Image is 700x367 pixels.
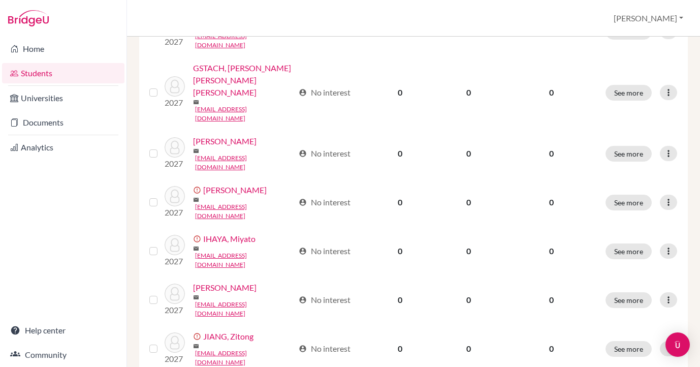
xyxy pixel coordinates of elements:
[193,99,199,105] span: mail
[8,10,49,26] img: Bridge-U
[609,9,688,28] button: [PERSON_NAME]
[203,233,256,245] a: IHAYA, Miyato
[195,300,294,318] a: [EMAIL_ADDRESS][DOMAIN_NAME]
[367,227,433,276] td: 0
[299,149,307,158] span: account_circle
[510,86,593,99] p: 0
[299,245,351,257] div: No interest
[195,154,294,172] a: [EMAIL_ADDRESS][DOMAIN_NAME]
[510,196,593,208] p: 0
[606,195,652,210] button: See more
[203,330,253,343] a: JIANG, Zitong
[433,56,503,129] td: 0
[193,282,257,294] a: [PERSON_NAME]
[433,227,503,276] td: 0
[510,147,593,160] p: 0
[195,349,294,367] a: [EMAIL_ADDRESS][DOMAIN_NAME]
[299,296,307,304] span: account_circle
[193,62,294,99] a: GSTACH, [PERSON_NAME] [PERSON_NAME] [PERSON_NAME]
[2,137,124,158] a: Analytics
[433,129,503,178] td: 0
[299,88,307,97] span: account_circle
[2,320,124,341] a: Help center
[299,343,351,355] div: No interest
[433,178,503,227] td: 0
[367,56,433,129] td: 0
[2,39,124,59] a: Home
[606,292,652,308] button: See more
[193,148,199,154] span: mail
[299,147,351,160] div: No interest
[433,276,503,324] td: 0
[165,332,185,353] img: JIANG, Zitong
[193,197,199,203] span: mail
[665,332,690,357] div: Open Intercom Messenger
[606,341,652,357] button: See more
[193,246,199,252] span: mail
[165,206,185,219] p: 2027
[195,251,294,269] a: [EMAIL_ADDRESS][DOMAIN_NAME]
[2,112,124,133] a: Documents
[195,202,294,221] a: [EMAIL_ADDRESS][DOMAIN_NAME]
[165,284,185,304] img: JAMNERKAR, Varnika Pushkar
[606,243,652,259] button: See more
[165,186,185,206] img: HU, Xiayu
[165,36,185,48] p: 2027
[2,63,124,83] a: Students
[203,184,267,196] a: [PERSON_NAME]
[510,343,593,355] p: 0
[195,32,294,50] a: [EMAIL_ADDRESS][DOMAIN_NAME]
[299,198,307,206] span: account_circle
[2,345,124,365] a: Community
[165,97,185,109] p: 2027
[165,158,185,170] p: 2027
[367,276,433,324] td: 0
[193,294,199,300] span: mail
[606,85,652,101] button: See more
[193,186,203,194] span: error_outline
[367,129,433,178] td: 0
[606,146,652,162] button: See more
[299,196,351,208] div: No interest
[299,294,351,306] div: No interest
[299,247,307,255] span: account_circle
[193,135,257,147] a: [PERSON_NAME]
[165,353,185,365] p: 2027
[193,332,203,341] span: error_outline
[165,235,185,255] img: IHAYA, Miyato
[510,294,593,306] p: 0
[165,255,185,267] p: 2027
[195,105,294,123] a: [EMAIL_ADDRESS][DOMAIN_NAME]
[510,245,593,257] p: 0
[299,86,351,99] div: No interest
[165,137,185,158] img: GUPTA, Saksham
[193,235,203,243] span: error_outline
[2,88,124,108] a: Universities
[193,343,199,349] span: mail
[165,304,185,316] p: 2027
[367,178,433,227] td: 0
[165,76,185,97] img: GSTACH, Lily Rose Chantal Marie
[299,345,307,353] span: account_circle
